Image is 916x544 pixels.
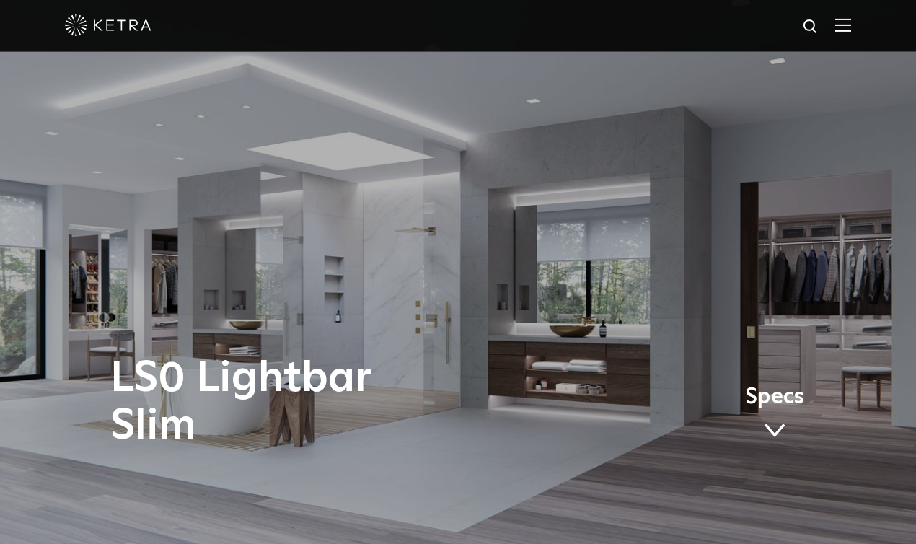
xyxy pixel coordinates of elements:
img: search icon [802,18,820,36]
span: Specs [745,387,804,408]
img: ketra-logo-2019-white [65,14,151,36]
h1: LS0 Lightbar Slim [110,355,518,450]
img: Hamburger%20Nav.svg [835,18,851,32]
a: Specs [745,387,804,443]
